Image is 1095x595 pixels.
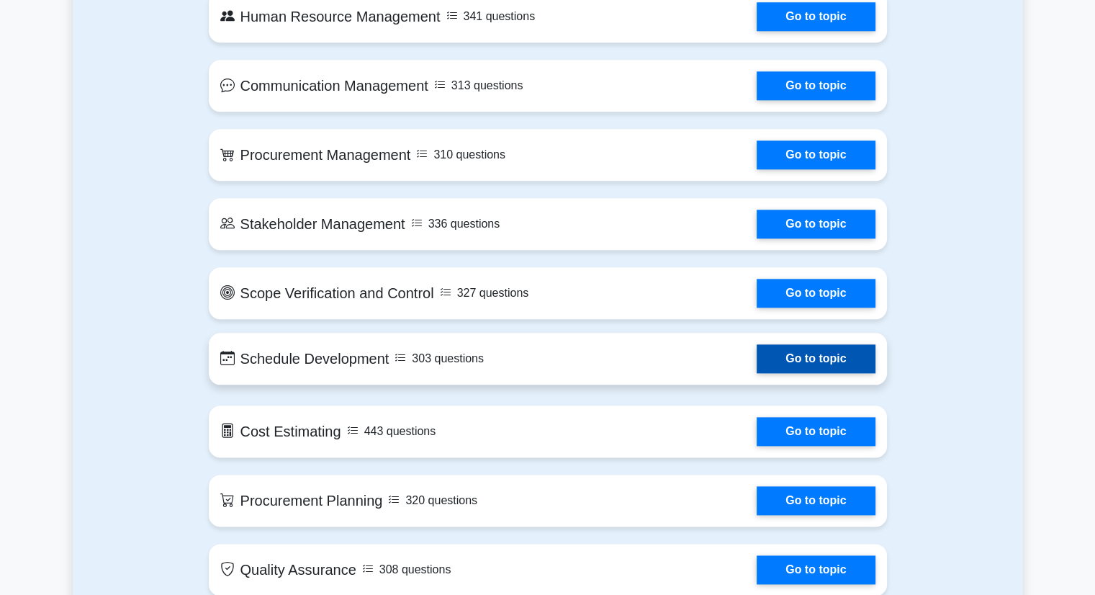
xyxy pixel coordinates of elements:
[757,71,875,100] a: Go to topic
[757,486,875,515] a: Go to topic
[757,555,875,584] a: Go to topic
[757,279,875,308] a: Go to topic
[757,417,875,446] a: Go to topic
[757,210,875,238] a: Go to topic
[757,140,875,169] a: Go to topic
[757,344,875,373] a: Go to topic
[757,2,875,31] a: Go to topic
